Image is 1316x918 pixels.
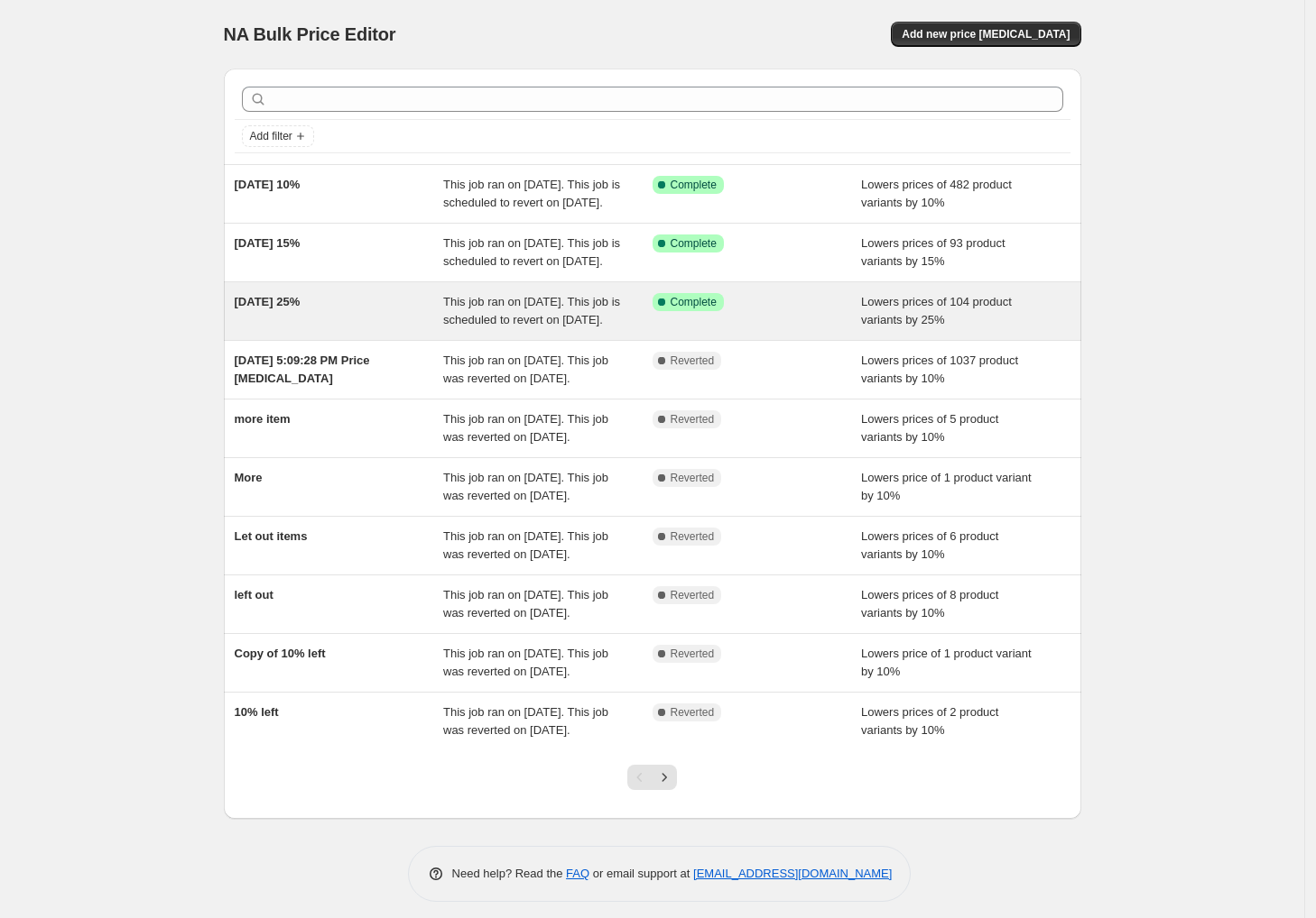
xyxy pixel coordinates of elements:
span: Let out items [235,529,308,543]
span: Reverted [671,529,715,544]
nav: Pagination [627,765,677,790]
span: [DATE] 10% [235,178,301,191]
a: [EMAIL_ADDRESS][DOMAIN_NAME] [693,867,892,880]
button: Add filter [242,125,314,147]
span: Reverted [671,412,715,427]
span: Need help? Read the [452,867,567,880]
span: Lowers prices of 6 product variants by 10% [861,529,998,561]
span: Complete [671,236,717,251]
span: This job ran on [DATE]. This job is scheduled to revert on [DATE]. [443,178,620,209]
span: Complete [671,295,717,309]
span: 10% left [235,705,279,719]
span: Lowers prices of 93 product variants by 15% [861,236,1006,268]
span: [DATE] 5:09:28 PM Price [MEDICAL_DATA] [235,353,370,385]
span: Reverted [671,705,715,720]
span: This job ran on [DATE]. This job is scheduled to revert on [DATE]. [443,236,620,268]
span: Complete [671,178,717,192]
span: This job ran on [DATE]. This job was reverted on [DATE]. [443,588,608,620]
span: Lowers prices of 5 product variants by 10% [861,412,998,444]
span: left out [235,588,273,601]
span: This job ran on [DATE]. This job is scheduled to revert on [DATE]. [443,295,620,326]
span: Add new price [MEDICAL_DATA] [902,27,1070,41]
span: [DATE] 15% [235,236,301,250]
span: Reverted [671,353,715,368]
span: Lowers price of 1 product variant by 10% [861,471,1032,502]
span: This job ran on [DATE]. This job was reverted on [DATE]. [443,647,608,678]
span: Lowers prices of 1037 product variants by 10% [861,353,1018,385]
span: Add filter [250,129,292,143]
span: Lowers prices of 2 product variants by 10% [861,705,998,737]
button: Add new price [MEDICAL_DATA] [891,22,1080,47]
span: More [235,471,263,484]
span: Lowers prices of 8 product variants by 10% [861,588,998,620]
span: or email support at [589,867,693,880]
span: [DATE] 25% [235,295,301,308]
span: more item [235,412,291,426]
span: This job ran on [DATE]. This job was reverted on [DATE]. [443,353,608,385]
span: Reverted [671,588,715,602]
span: This job ran on [DATE]. This job was reverted on [DATE]. [443,529,608,561]
span: Lowers prices of 482 product variants by 10% [861,178,1012,209]
a: FAQ [566,867,589,880]
span: This job ran on [DATE]. This job was reverted on [DATE]. [443,705,608,737]
span: Reverted [671,471,715,485]
span: This job ran on [DATE]. This job was reverted on [DATE]. [443,412,608,444]
span: Lowers prices of 104 product variants by 25% [861,295,1012,326]
span: Copy of 10% left [235,647,326,660]
span: Reverted [671,647,715,661]
span: This job ran on [DATE]. This job was reverted on [DATE]. [443,471,608,502]
span: NA Bulk Price Editor [224,24,396,44]
span: Lowers price of 1 product variant by 10% [861,647,1032,678]
button: Next [652,765,677,790]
